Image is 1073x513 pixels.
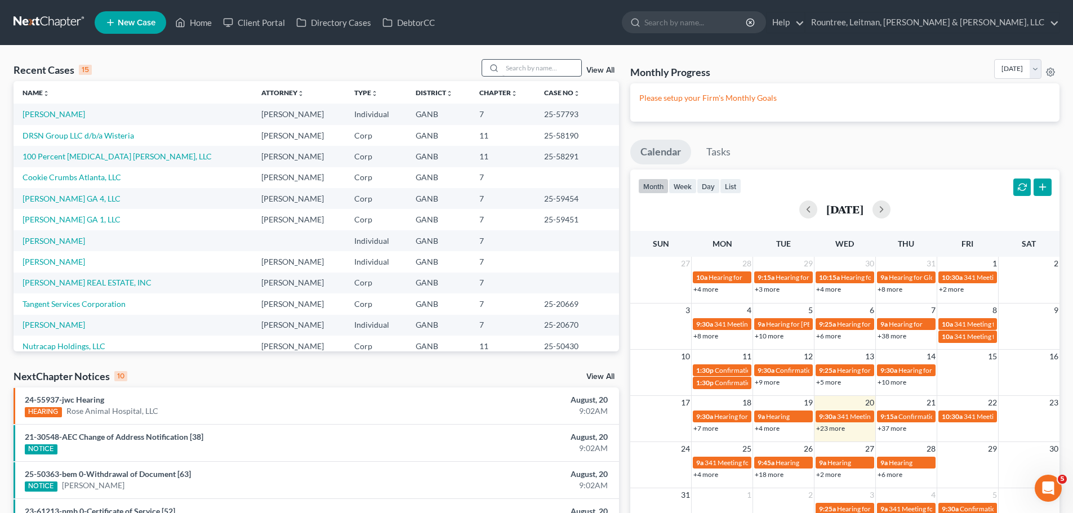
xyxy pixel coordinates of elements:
td: GANB [407,188,470,209]
span: 9a [880,505,888,513]
span: 27 [680,257,691,270]
a: [PERSON_NAME] GA 4, LLC [23,194,121,203]
div: Recent Cases [14,63,92,77]
span: 9a [758,412,765,421]
a: 21-30548-AEC Change of Address Notification [38] [25,432,203,441]
a: 25-50363-bem 0-Withdrawal of Document [63] [25,469,191,479]
span: 17 [680,396,691,409]
span: 9a [880,320,888,328]
div: 9:02AM [421,480,608,491]
span: Hearing [827,458,851,467]
a: 100 Percent [MEDICAL_DATA] [PERSON_NAME], LLC [23,151,212,161]
h3: Monthly Progress [630,65,710,79]
button: list [720,179,741,194]
span: 1:30p [696,366,714,374]
a: Chapterunfold_more [479,88,518,97]
p: Please setup your Firm's Monthly Goals [639,92,1050,104]
span: Hearing [766,412,790,421]
td: Corp [345,293,406,314]
span: Hearing for Global Concessions Inc. [889,273,994,282]
span: Hearing for [PERSON_NAME] [776,273,863,282]
span: 5 [991,488,998,502]
td: Individual [345,251,406,272]
span: Hearing [889,458,912,467]
a: Nameunfold_more [23,88,50,97]
td: Corp [345,188,406,209]
td: 7 [470,273,535,293]
span: 21 [925,396,937,409]
span: 9:30a [819,412,836,421]
a: Districtunfold_more [416,88,453,97]
span: Wed [835,239,854,248]
a: +5 more [816,378,841,386]
td: Individual [345,104,406,124]
span: Confirmation hearing for [PERSON_NAME] [715,366,843,374]
span: 30 [1048,442,1059,456]
span: Hearing for [837,505,871,513]
span: 6 [869,304,875,317]
a: Cookie Crumbs Atlanta, LLC [23,172,121,182]
a: +4 more [693,285,718,293]
span: 23 [1048,396,1059,409]
div: August, 20 [421,431,608,443]
td: [PERSON_NAME] [252,336,345,356]
td: [PERSON_NAME] [252,293,345,314]
td: Individual [345,315,406,336]
div: NOTICE [25,481,57,492]
td: GANB [407,230,470,251]
a: +2 more [816,470,841,479]
span: 11 [741,350,753,363]
td: [PERSON_NAME] [252,146,345,167]
a: Rose Animal Hospital, LLC [66,405,158,417]
span: 9:15a [880,412,897,421]
a: +18 more [755,470,783,479]
span: 26 [803,442,814,456]
td: GANB [407,209,470,230]
span: 12 [803,350,814,363]
span: 9a [758,320,765,328]
a: +2 more [939,285,964,293]
span: 9:15a [758,273,774,282]
a: +4 more [816,285,841,293]
a: +8 more [878,285,902,293]
span: 14 [925,350,937,363]
span: Fri [961,239,973,248]
td: Corp [345,125,406,146]
td: Corp [345,209,406,230]
span: 1 [746,488,753,502]
a: [PERSON_NAME] GA 1, LLC [23,215,121,224]
td: 11 [470,125,535,146]
a: DebtorCC [377,12,440,33]
i: unfold_more [573,90,580,97]
td: [PERSON_NAME] [252,125,345,146]
a: Nutracap Holdings, LLC [23,341,105,351]
span: New Case [118,19,155,27]
a: +10 more [755,332,783,340]
div: August, 20 [421,394,608,405]
span: 18 [741,396,753,409]
span: 341 Meeting for [PERSON_NAME] [954,332,1056,341]
span: 24 [680,442,691,456]
span: 341 Meeting for [705,458,752,467]
a: Home [170,12,217,33]
a: +37 more [878,424,906,432]
td: Corp [345,273,406,293]
span: 5 [1058,475,1067,484]
td: 25-58190 [535,125,619,146]
span: Hearing for [889,320,923,328]
td: 25-59451 [535,209,619,230]
div: HEARING [25,407,62,417]
span: 9:45a [758,458,774,467]
span: 341 Meeting for [714,320,762,328]
input: Search by name... [644,12,747,33]
td: 7 [470,209,535,230]
a: +6 more [878,470,902,479]
span: Confirmation hearing for [PERSON_NAME] [715,378,843,387]
td: 7 [470,251,535,272]
i: unfold_more [371,90,378,97]
span: Hearing for [709,273,742,282]
button: day [697,179,720,194]
span: 10:30a [942,273,963,282]
span: 5 [807,304,814,317]
a: +6 more [816,332,841,340]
